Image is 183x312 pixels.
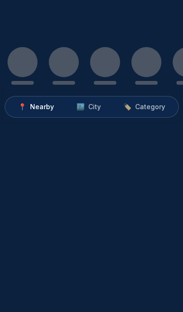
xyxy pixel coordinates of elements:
[112,98,176,115] button: 🏷️Category
[123,102,131,112] span: 🏷️
[30,102,54,112] span: Nearby
[65,98,112,115] button: 🏙️City
[76,102,84,112] span: 🏙️
[7,98,65,115] button: 📍Nearby
[135,102,165,112] span: Category
[18,102,26,112] span: 📍
[88,102,101,112] span: City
